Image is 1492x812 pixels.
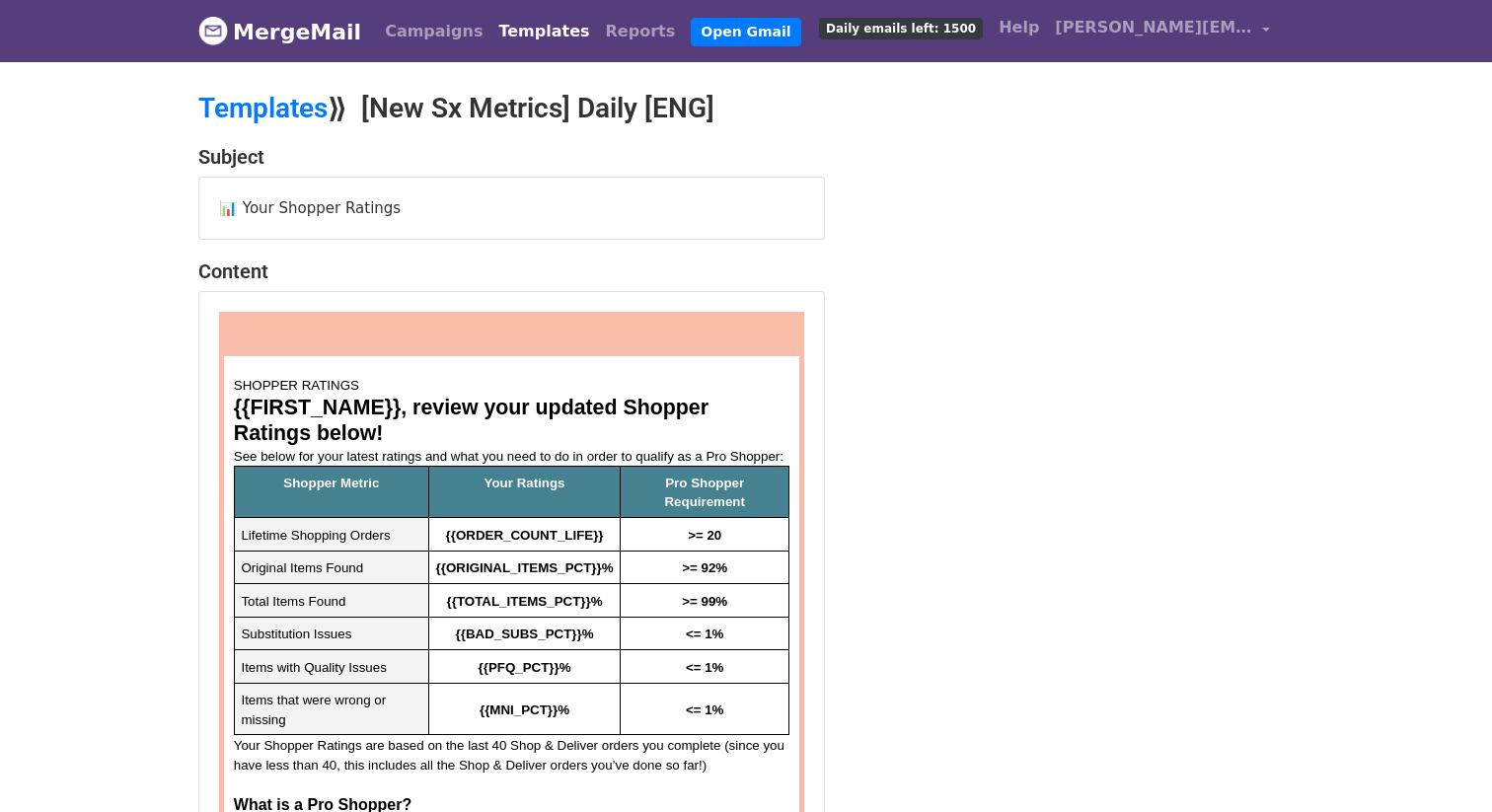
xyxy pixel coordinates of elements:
[436,560,614,575] span: {{ORIGINAL_ITEMS_PCT}}%
[598,12,684,51] a: Reports
[241,560,363,575] span: Original Items Found
[664,476,747,509] span: Pro Shopper Requirement
[686,627,724,641] span: <= 1%
[456,627,594,641] span: {{BAD_SUBS_PCT}}%
[480,702,569,717] span: {{MNI_PCT}}%
[686,660,724,675] span: <= 1%
[283,476,379,490] span: Shopper Metric
[490,12,597,51] a: Templates
[811,8,991,47] a: Daily emails left: 1500
[241,627,351,641] span: Substitution Issues
[991,8,1047,47] a: Help
[819,18,983,39] span: Daily emails left: 1500
[377,12,490,51] a: Campaigns
[447,594,603,609] span: {{TOTAL_ITEMS_PCT}}%
[241,528,390,543] span: Lifetime Shopping Orders
[485,476,565,490] span: Your Ratings
[234,396,714,445] span: {{FIRST_NAME}}, review your updated Shopper Ratings below!
[686,702,724,717] span: <= 1%
[1047,8,1278,54] a: [PERSON_NAME][EMAIL_ADDRESS][PERSON_NAME][DOMAIN_NAME]
[241,660,386,675] span: Items with Quality Issues
[691,18,800,46] a: Open Gmail
[241,594,345,609] span: Total Items Found
[198,11,361,52] a: MergeMail
[234,378,359,393] span: SHOPPER RATINGS
[199,178,824,240] div: 📊 Your Shopper Ratings
[198,16,228,45] img: MergeMail logo
[241,693,389,726] span: Items that were wrong or missing
[234,738,788,772] span: Your Shopper Ratings are based on the last 40 Shop & Deliver orders you complete (since you have ...
[198,92,919,125] h2: ⟫ [New Sx Metrics] Daily [ENG]
[688,528,721,543] span: >= 20
[198,145,825,169] h4: Subject
[446,528,604,543] span: {{ORDER_COUNT_LIFE}}
[234,449,783,464] span: See below for your latest ratings and what you need to do in order to qualify as a Pro Shopper:
[198,92,328,124] a: Templates
[198,259,825,283] h4: Content
[682,594,727,609] span: >= 99%
[479,660,571,675] span: {{PFQ_PCT}}%
[1055,16,1252,39] span: [PERSON_NAME][EMAIL_ADDRESS][PERSON_NAME][DOMAIN_NAME]
[682,560,727,575] span: >= 92%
